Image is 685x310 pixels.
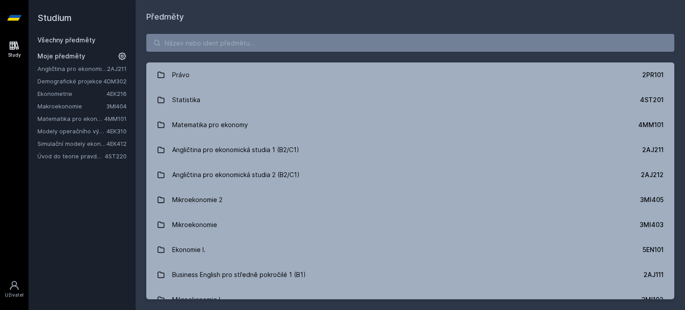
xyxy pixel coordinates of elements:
[37,102,106,111] a: Makroekonomie
[642,145,664,154] div: 2AJ211
[638,120,664,129] div: 4MM101
[146,212,674,237] a: Mikroekonomie 3MI403
[641,170,664,179] div: 2AJ212
[172,141,299,159] div: Angličtina pro ekonomická studia 1 (B2/C1)
[643,245,664,254] div: 5EN101
[146,162,674,187] a: Angličtina pro ekonomická studia 2 (B2/C1) 2AJ212
[146,34,674,52] input: Název nebo ident předmětu…
[37,127,107,136] a: Modely operačního výzkumu
[172,241,206,259] div: Ekonomie I.
[146,237,674,262] a: Ekonomie I. 5EN101
[172,166,300,184] div: Angličtina pro ekonomická studia 2 (B2/C1)
[105,153,127,160] a: 4ST220
[37,77,103,86] a: Demografické projekce
[640,95,664,104] div: 4ST201
[641,295,664,304] div: 3MI102
[172,116,248,134] div: Matematika pro ekonomy
[146,62,674,87] a: Právo 2PR101
[146,112,674,137] a: Matematika pro ekonomy 4MM101
[2,36,27,63] a: Study
[37,139,107,148] a: Simulační modely ekonomických procesů
[2,276,27,303] a: Uživatel
[37,114,104,123] a: Matematika pro ekonomy
[640,195,664,204] div: 3MI405
[104,115,127,122] a: 4MM101
[146,187,674,212] a: Mikroekonomie 2 3MI405
[37,36,95,44] a: Všechny předměty
[146,87,674,112] a: Statistika 4ST201
[642,70,664,79] div: 2PR101
[172,191,223,209] div: Mikroekonomie 2
[640,220,664,229] div: 3MI403
[103,78,127,85] a: 4DM302
[172,91,200,109] div: Statistika
[146,11,674,23] h1: Předměty
[172,216,217,234] div: Mikroekonomie
[146,262,674,287] a: Business English pro středně pokročilé 1 (B1) 2AJ111
[644,270,664,279] div: 2AJ111
[37,52,85,61] span: Moje předměty
[107,128,127,135] a: 4EK310
[172,291,220,309] div: Mikroekonomie I
[106,103,127,110] a: 3MI404
[37,64,107,73] a: Angličtina pro ekonomická studia 1 (B2/C1)
[107,140,127,147] a: 4EK412
[172,66,190,84] div: Právo
[107,90,127,97] a: 4EK216
[146,137,674,162] a: Angličtina pro ekonomická studia 1 (B2/C1) 2AJ211
[5,292,24,298] div: Uživatel
[172,266,306,284] div: Business English pro středně pokročilé 1 (B1)
[107,65,127,72] a: 2AJ211
[37,89,107,98] a: Ekonometrie
[37,152,105,161] a: Úvod do teorie pravděpodobnosti a matematické statistiky
[8,52,21,58] div: Study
